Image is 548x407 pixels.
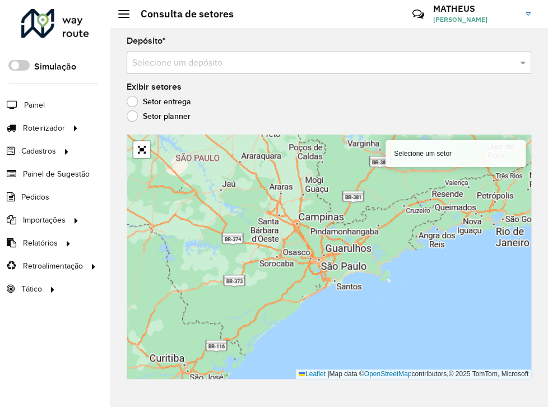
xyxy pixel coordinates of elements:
[133,141,150,158] a: Abrir mapa em tela cheia
[127,80,182,94] label: Exibir setores
[296,369,531,379] div: Map data © contributors,© 2025 TomTom, Microsoft
[127,96,191,107] label: Setor entrega
[364,370,412,378] a: OpenStreetMap
[386,140,526,167] div: Selecione um setor
[127,34,166,48] label: Depósito
[129,8,234,20] h2: Consulta de setores
[299,370,326,378] a: Leaflet
[327,370,329,378] span: |
[23,237,58,249] span: Relatórios
[23,214,66,226] span: Importações
[21,283,42,295] span: Tático
[23,122,65,134] span: Roteirizador
[21,145,56,157] span: Cadastros
[21,191,49,203] span: Pedidos
[34,60,76,73] label: Simulação
[23,260,83,272] span: Retroalimentação
[24,99,45,111] span: Painel
[433,3,517,14] h3: MATHEUS
[433,15,517,25] span: [PERSON_NAME]
[406,2,430,26] a: Contato Rápido
[127,110,191,122] label: Setor planner
[23,168,90,180] span: Painel de Sugestão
